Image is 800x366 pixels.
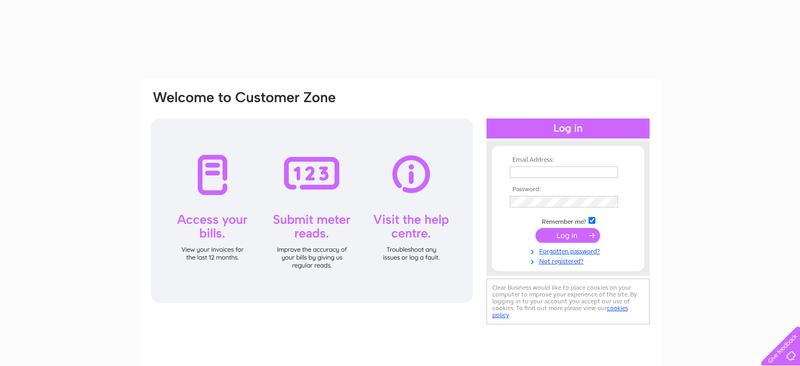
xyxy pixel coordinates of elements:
td: Remember me? [507,215,629,226]
a: Not registered? [510,255,629,265]
th: Email Address: [507,156,629,164]
a: Forgotten password? [510,245,629,255]
div: Clear Business would like to place cookies on your computer to improve your experience of the sit... [487,279,650,324]
th: Password: [507,186,629,193]
input: Submit [535,228,600,243]
a: cookies policy [492,304,628,319]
